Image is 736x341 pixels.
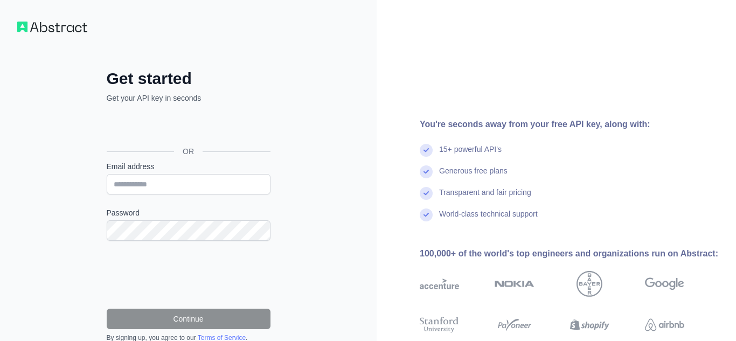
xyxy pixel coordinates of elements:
[107,254,270,296] iframe: reCAPTCHA
[577,271,602,297] img: bayer
[107,207,270,218] label: Password
[107,93,270,103] p: Get your API key in seconds
[174,146,203,157] span: OR
[420,271,459,297] img: accenture
[420,247,719,260] div: 100,000+ of the world's top engineers and organizations run on Abstract:
[107,161,270,172] label: Email address
[420,208,433,221] img: check mark
[420,315,459,335] img: stanford university
[107,69,270,88] h2: Get started
[420,144,433,157] img: check mark
[645,315,684,335] img: airbnb
[570,315,609,335] img: shopify
[439,165,508,187] div: Generous free plans
[420,187,433,200] img: check mark
[101,115,274,139] iframe: Sign in with Google Button
[439,144,502,165] div: 15+ powerful API's
[495,271,534,297] img: nokia
[439,208,538,230] div: World-class technical support
[495,315,534,335] img: payoneer
[420,118,719,131] div: You're seconds away from your free API key, along with:
[17,22,87,32] img: Workflow
[420,165,433,178] img: check mark
[107,309,270,329] button: Continue
[439,187,531,208] div: Transparent and fair pricing
[645,271,684,297] img: google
